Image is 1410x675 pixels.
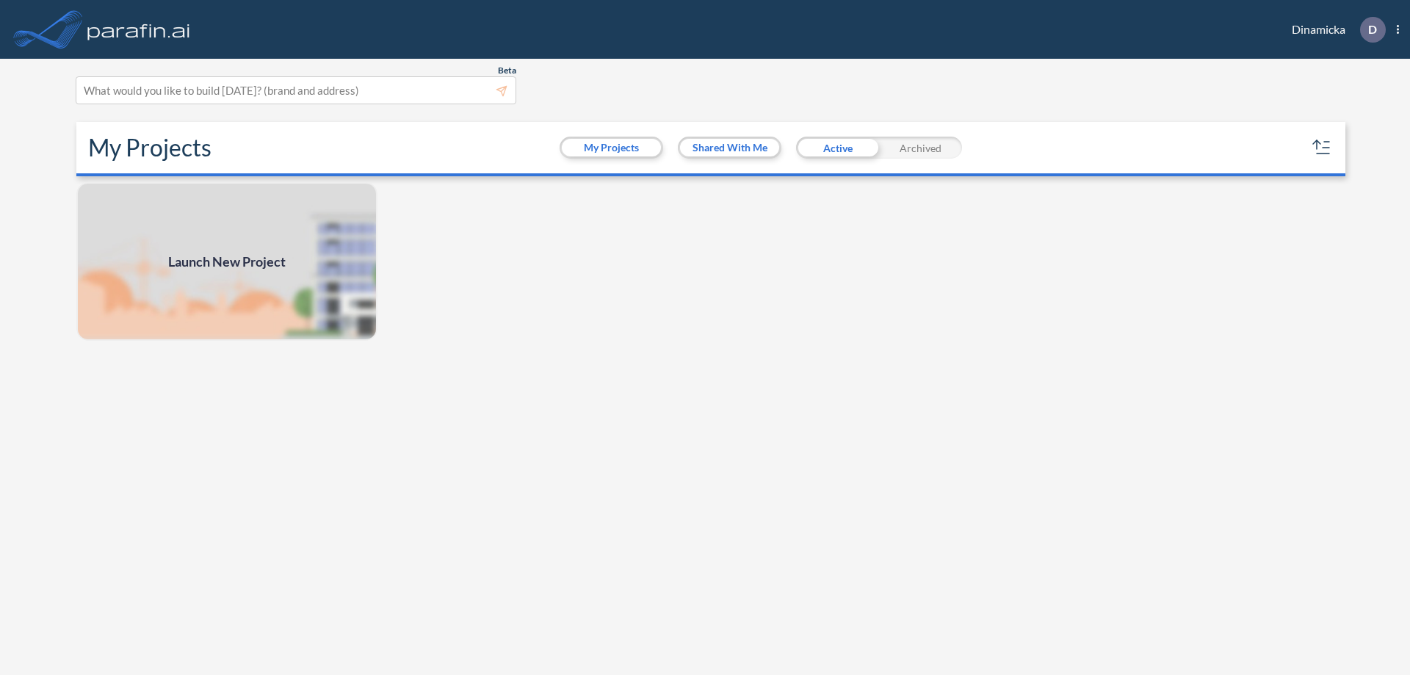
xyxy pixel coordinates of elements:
[76,182,377,341] img: add
[1310,136,1334,159] button: sort
[1270,17,1399,43] div: Dinamicka
[562,139,661,156] button: My Projects
[84,15,193,44] img: logo
[498,65,516,76] span: Beta
[680,139,779,156] button: Shared With Me
[796,137,879,159] div: Active
[168,252,286,272] span: Launch New Project
[879,137,962,159] div: Archived
[88,134,211,162] h2: My Projects
[76,182,377,341] a: Launch New Project
[1368,23,1377,36] p: D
